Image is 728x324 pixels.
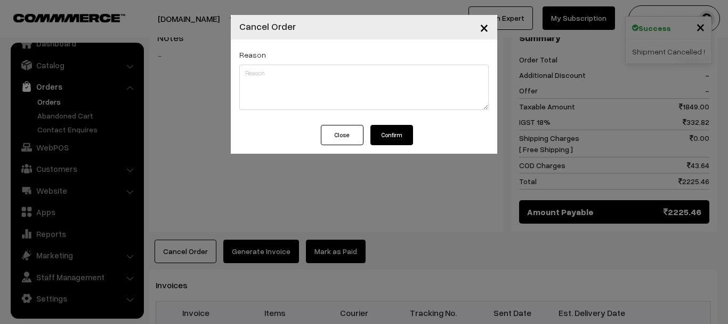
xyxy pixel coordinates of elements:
button: Close [321,125,363,145]
button: Confirm [370,125,413,145]
label: Reason [239,49,266,60]
h4: Cancel Order [239,19,296,34]
button: Close [471,11,497,44]
span: × [480,17,489,37]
